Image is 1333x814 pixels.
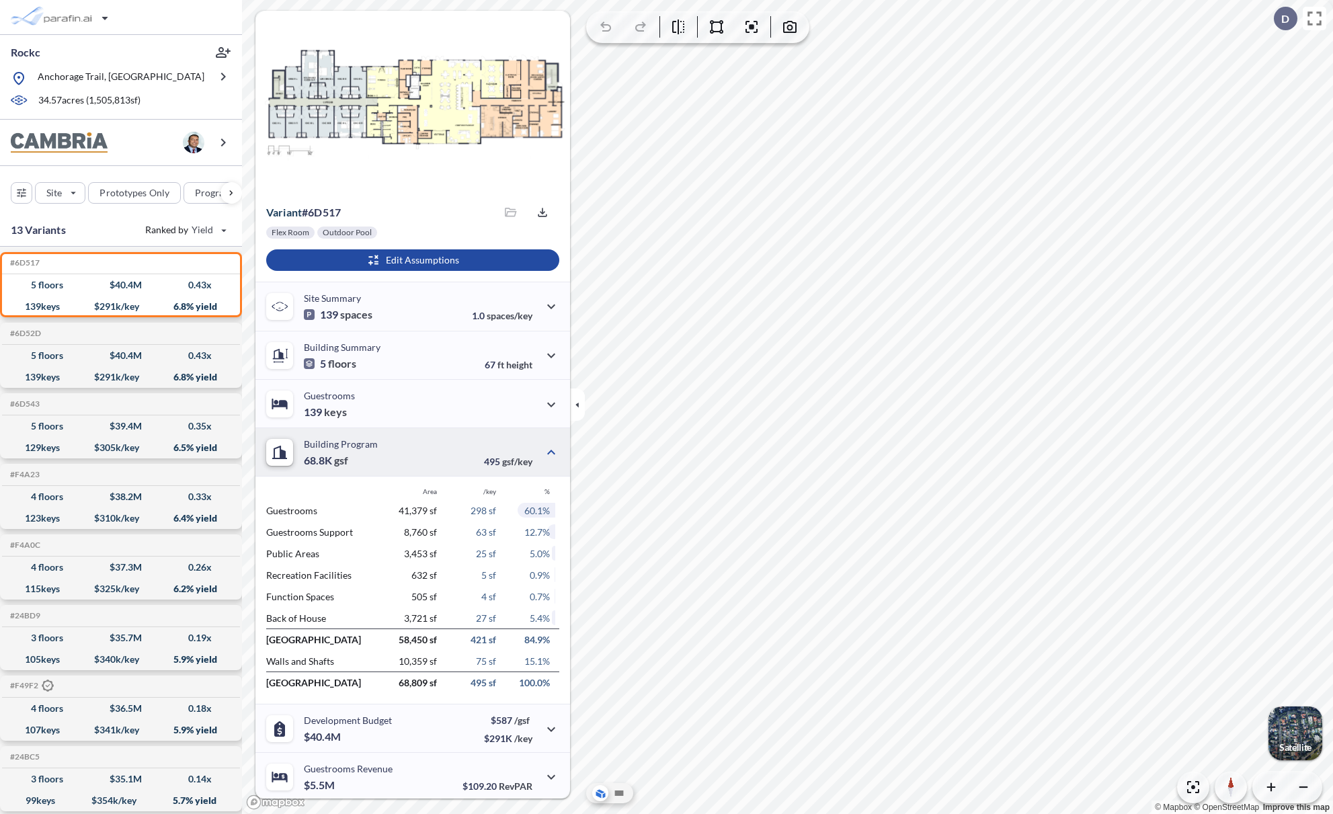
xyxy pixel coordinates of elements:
button: Aerial View [592,785,608,801]
span: /gsf [514,715,530,726]
span: height [506,359,532,370]
button: Program [184,182,256,204]
h5: Click to copy the code [7,752,40,762]
p: [GEOGRAPHIC_DATA] [266,634,378,645]
span: 8,760 sf [404,526,437,538]
p: Walls and Shafts [266,655,378,667]
span: 5.4% [530,612,550,624]
p: Flex Room [272,227,309,238]
p: 13 Variants [11,222,66,238]
span: 60.1% [524,505,550,516]
p: 34.57 acres ( 1,505,813 sf) [38,93,140,108]
span: keys [324,405,347,419]
p: [GEOGRAPHIC_DATA] [266,677,378,688]
p: 495 [484,456,532,467]
span: gsf [334,454,348,467]
span: 15.1% [524,655,550,667]
p: 68.8K [304,454,348,467]
span: 3,453 sf [404,548,437,559]
p: $40.4M [304,730,343,743]
p: Site Summary [304,292,361,304]
h5: Click to copy the code [7,611,40,620]
span: 5.0% [530,548,550,559]
p: 139 [304,308,372,321]
a: Mapbox [1155,803,1192,812]
a: Improve this map [1263,803,1330,812]
span: % [544,487,550,495]
h5: Click to copy the code [7,470,40,479]
span: /key [514,733,532,744]
button: Edit Assumptions [266,249,559,271]
p: 67 [485,359,532,370]
span: gsf/key [502,456,532,467]
span: 41,379 sf [399,505,437,516]
p: Building Program [304,438,378,450]
span: 298 sf [471,505,496,516]
span: /key [483,487,496,495]
span: 75 sf [476,655,496,667]
span: 25 sf [476,548,496,559]
span: spaces/key [487,310,532,321]
h5: Click to copy the code [7,540,40,550]
span: spaces [340,308,372,321]
p: $587 [484,715,532,726]
span: Yield [192,223,214,237]
span: 10,359 sf [399,655,437,667]
span: 0.9% [530,569,550,581]
span: Variant [266,206,302,218]
span: 5 sf [481,569,496,581]
span: 421 sf [471,634,496,645]
span: 68,809 sf [399,677,437,688]
p: Back of House [266,612,378,624]
p: Public Areas [266,548,378,559]
h5: Click to copy the code [7,329,41,338]
button: Site Plan [611,785,627,801]
p: $109.20 [462,780,532,792]
p: $5.5M [304,778,337,792]
p: Recreation Facilities [266,569,378,581]
span: 0.7% [530,591,550,602]
p: Guestrooms Revenue [304,763,393,774]
p: Prototypes Only [99,186,169,200]
p: 139 [304,405,347,419]
p: $291K [484,733,532,744]
span: 3,721 sf [404,612,437,624]
img: BrandImage [11,132,108,153]
span: RevPAR [499,780,532,792]
button: Site [35,182,85,204]
p: 1.0 [472,310,532,321]
p: # 6d517 [266,206,341,219]
span: 632 sf [411,569,437,581]
h5: Click to copy the code [7,680,54,692]
p: D [1281,13,1289,25]
button: Switcher ImageSatellite [1268,706,1322,760]
p: Building Summary [304,341,380,353]
span: 12.7% [524,526,550,538]
span: 63 sf [476,526,496,538]
span: 505 sf [411,591,437,602]
p: Anchorage Trail, [GEOGRAPHIC_DATA] [38,70,204,87]
button: Ranked by Yield [134,219,235,241]
p: Satellite [1279,742,1311,753]
span: 100.0% [519,677,550,688]
button: Prototypes Only [88,182,181,204]
p: 5 [304,357,356,370]
span: 58,450 sf [399,634,437,645]
span: Area [423,487,437,495]
span: 495 sf [471,677,496,688]
span: 27 sf [476,612,496,624]
p: Function Spaces [266,591,378,602]
span: 4 sf [481,591,496,602]
p: Rockc [11,45,40,60]
p: Edit Assumptions [386,253,459,267]
a: Mapbox homepage [246,795,305,810]
span: 84.9% [524,634,550,645]
h5: Click to copy the code [7,258,40,268]
span: floors [328,357,356,370]
p: Program [195,186,233,200]
p: Guestrooms [304,390,355,401]
img: Switcher Image [1268,706,1322,760]
p: Guestrooms [266,505,378,516]
img: user logo [183,132,204,153]
a: OpenStreetMap [1194,803,1259,812]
